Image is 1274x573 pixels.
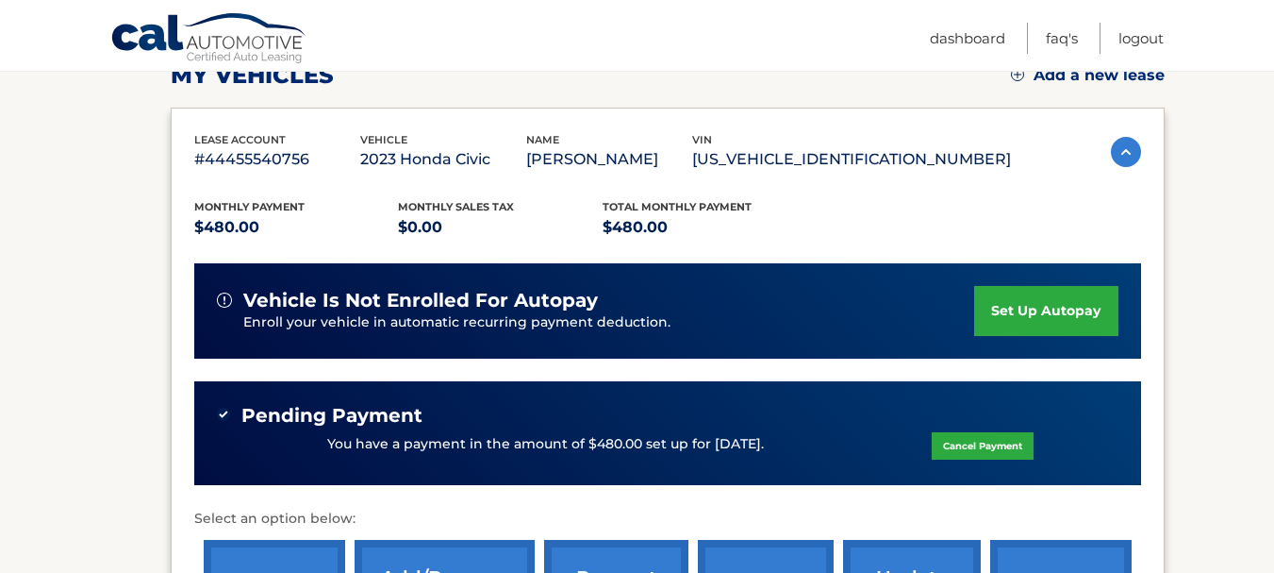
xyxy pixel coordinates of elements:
[692,146,1011,173] p: [US_VEHICLE_IDENTIFICATION_NUMBER]
[194,200,305,213] span: Monthly Payment
[603,200,752,213] span: Total Monthly Payment
[974,286,1117,336] a: set up autopay
[194,214,399,241] p: $480.00
[194,508,1141,531] p: Select an option below:
[398,200,514,213] span: Monthly sales Tax
[1118,23,1164,54] a: Logout
[603,214,807,241] p: $480.00
[217,408,230,421] img: check-green.svg
[327,434,764,455] p: You have a payment in the amount of $480.00 set up for [DATE].
[243,289,598,312] span: vehicle is not enrolled for autopay
[360,133,407,146] span: vehicle
[110,12,308,67] a: Cal Automotive
[171,61,334,90] h2: my vehicles
[1011,66,1165,85] a: Add a new lease
[194,133,286,146] span: lease account
[243,312,975,333] p: Enroll your vehicle in automatic recurring payment deduction.
[241,404,422,428] span: Pending Payment
[930,23,1005,54] a: Dashboard
[1111,137,1141,167] img: accordion-active.svg
[526,146,692,173] p: [PERSON_NAME]
[1046,23,1078,54] a: FAQ's
[217,293,232,308] img: alert-white.svg
[194,146,360,173] p: #44455540756
[398,214,603,241] p: $0.00
[692,133,712,146] span: vin
[932,432,1034,460] a: Cancel Payment
[1011,68,1024,81] img: add.svg
[526,133,559,146] span: name
[360,146,526,173] p: 2023 Honda Civic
